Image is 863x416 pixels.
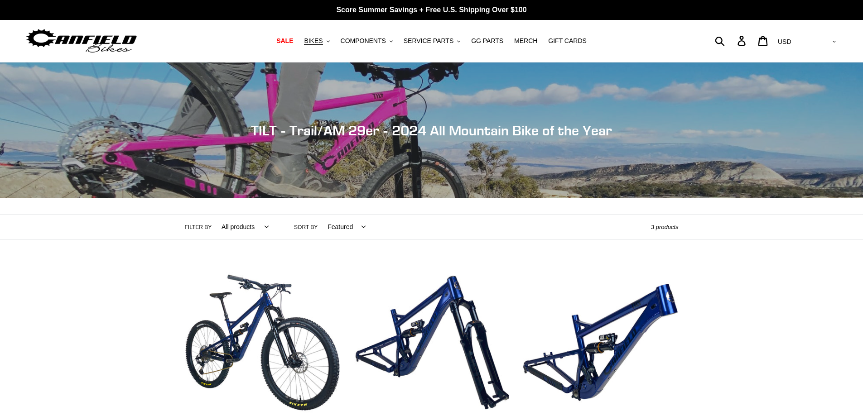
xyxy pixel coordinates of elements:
[404,37,453,45] span: SERVICE PARTS
[341,37,386,45] span: COMPONENTS
[25,27,138,55] img: Canfield Bikes
[399,35,465,47] button: SERVICE PARTS
[720,31,743,51] input: Search
[514,37,537,45] span: MERCH
[544,35,591,47] a: GIFT CARDS
[272,35,298,47] a: SALE
[510,35,542,47] a: MERCH
[276,37,293,45] span: SALE
[304,37,323,45] span: BIKES
[294,223,318,231] label: Sort by
[336,35,397,47] button: COMPONENTS
[651,224,679,230] span: 3 products
[548,37,587,45] span: GIFT CARDS
[185,223,212,231] label: Filter by
[467,35,508,47] a: GG PARTS
[251,122,612,139] span: TILT - Trail/AM 29er - 2024 All Mountain Bike of the Year
[471,37,503,45] span: GG PARTS
[299,35,334,47] button: BIKES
